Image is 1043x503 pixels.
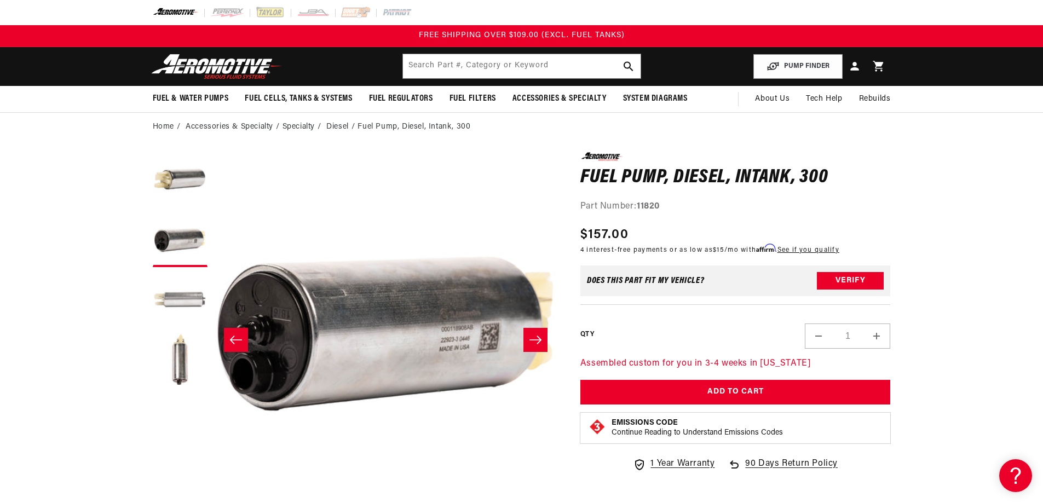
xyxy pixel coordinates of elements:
li: Specialty [283,121,324,133]
input: Search by Part Number, Category or Keyword [403,54,641,78]
button: Verify [817,272,884,290]
img: Emissions code [589,418,606,436]
summary: Rebuilds [851,86,899,112]
button: Load image 3 in gallery view [153,273,208,327]
button: Load image 1 in gallery view [153,152,208,207]
button: search button [616,54,641,78]
span: Fuel Regulators [369,93,433,105]
span: Fuel & Water Pumps [153,93,229,105]
p: Continue Reading to Understand Emissions Codes [612,428,783,438]
a: Home [153,121,174,133]
span: Accessories & Specialty [512,93,607,105]
span: 1 Year Warranty [650,457,714,471]
a: About Us [747,86,798,112]
p: 4 interest-free payments or as low as /mo with . [580,245,839,255]
nav: breadcrumbs [153,121,891,133]
button: Slide left [224,328,248,352]
button: Slide right [523,328,548,352]
span: Fuel Filters [450,93,496,105]
span: Rebuilds [859,93,891,105]
p: Assembled custom for you in 3-4 weeks in [US_STATE] [580,357,891,371]
a: 90 Days Return Policy [728,457,838,482]
div: Does This part fit My vehicle? [587,276,705,285]
button: PUMP FINDER [753,54,843,79]
summary: Fuel & Water Pumps [145,86,237,112]
span: $15 [713,247,724,253]
a: See if you qualify - Learn more about Affirm Financing (opens in modal) [777,247,839,253]
a: Diesel [326,121,349,133]
span: Affirm [756,244,775,252]
summary: Fuel Regulators [361,86,441,112]
span: FREE SHIPPING OVER $109.00 (EXCL. FUEL TANKS) [419,31,625,39]
a: 1 Year Warranty [633,457,714,471]
summary: Fuel Filters [441,86,504,112]
h1: Fuel Pump, Diesel, Intank, 300 [580,169,891,187]
button: Add to Cart [580,380,891,404]
span: About Us [755,95,790,103]
li: Fuel Pump, Diesel, Intank, 300 [358,121,470,133]
label: QTY [580,330,594,339]
button: Load image 4 in gallery view [153,333,208,388]
summary: System Diagrams [615,86,696,112]
button: Emissions CodeContinue Reading to Understand Emissions Codes [612,418,783,438]
strong: Emissions Code [612,419,678,427]
div: Part Number: [580,200,891,214]
img: Aeromotive [148,54,285,79]
summary: Fuel Cells, Tanks & Systems [237,86,360,112]
summary: Accessories & Specialty [504,86,615,112]
button: Load image 2 in gallery view [153,212,208,267]
li: Accessories & Specialty [186,121,282,133]
span: Tech Help [806,93,842,105]
span: $157.00 [580,225,629,245]
summary: Tech Help [798,86,850,112]
span: System Diagrams [623,93,688,105]
span: Fuel Cells, Tanks & Systems [245,93,352,105]
strong: 11820 [637,202,660,211]
span: 90 Days Return Policy [745,457,838,482]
